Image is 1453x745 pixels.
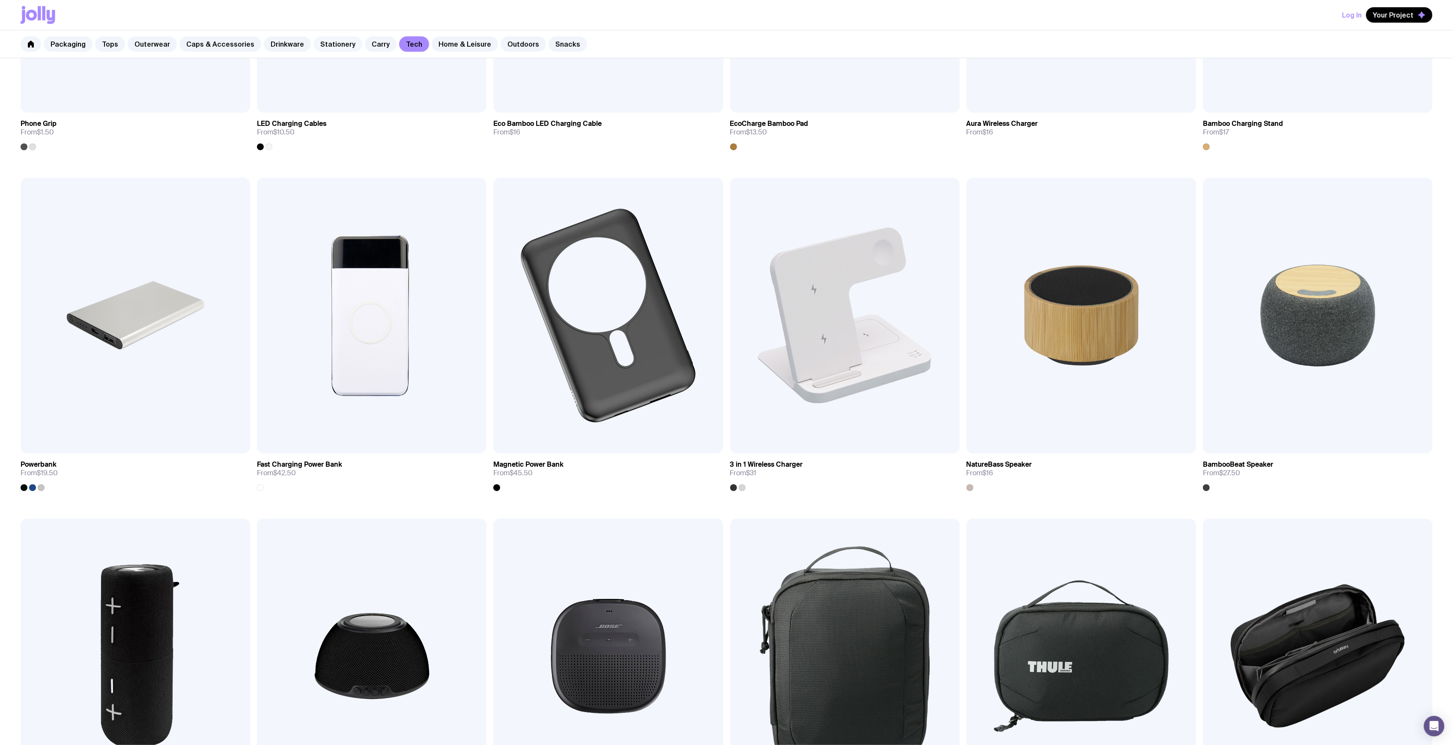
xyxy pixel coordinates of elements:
span: $17 [1219,128,1229,137]
a: Eco Bamboo LED Charging CableFrom$16 [493,113,723,143]
span: From [730,128,767,137]
a: Outerwear [128,36,177,52]
a: NatureBass SpeakerFrom$16 [967,453,1196,491]
div: Open Intercom Messenger [1424,716,1444,736]
a: Tech [399,36,429,52]
a: Bamboo Charging StandFrom$17 [1203,113,1432,150]
span: From [21,128,54,137]
span: From [493,128,520,137]
a: Drinkware [264,36,311,52]
span: From [257,128,295,137]
span: Your Project [1373,11,1414,19]
h3: LED Charging Cables [257,119,326,128]
span: $1.50 [37,128,54,137]
h3: Aura Wireless Charger [967,119,1038,128]
span: $19.50 [37,468,58,477]
span: From [21,469,58,477]
span: From [1203,469,1240,477]
a: Outdoors [501,36,546,52]
h3: Bamboo Charging Stand [1203,119,1283,128]
h3: BambooBeat Speaker [1203,460,1273,469]
a: Snacks [549,36,587,52]
a: 3 in 1 Wireless ChargerFrom$31 [730,453,960,491]
h3: EcoCharge Bamboo Pad [730,119,809,128]
span: From [1203,128,1229,137]
a: Home & Leisure [432,36,498,52]
a: Packaging [44,36,92,52]
a: Magnetic Power BankFrom$45.50 [493,453,723,491]
a: Carry [365,36,397,52]
h3: Powerbank [21,460,57,469]
a: Aura Wireless ChargerFrom$16 [967,113,1196,143]
a: LED Charging CablesFrom$10.50 [257,113,486,150]
a: Caps & Accessories [179,36,261,52]
h3: 3 in 1 Wireless Charger [730,460,803,469]
a: Fast Charging Power BankFrom$42.50 [257,453,486,491]
span: $42.50 [273,468,296,477]
span: $16 [983,128,994,137]
h3: Magnetic Power Bank [493,460,564,469]
h3: Phone Grip [21,119,57,128]
span: From [493,469,533,477]
h3: Fast Charging Power Bank [257,460,342,469]
button: Log In [1342,7,1362,23]
span: From [257,469,296,477]
span: $27.50 [1219,468,1240,477]
span: $31 [746,468,757,477]
h3: Eco Bamboo LED Charging Cable [493,119,602,128]
a: EcoCharge Bamboo PadFrom$13.50 [730,113,960,150]
button: Your Project [1366,7,1432,23]
span: From [730,469,757,477]
span: $16 [510,128,520,137]
span: $13.50 [746,128,767,137]
span: $16 [983,468,994,477]
span: $45.50 [510,468,533,477]
a: Stationery [313,36,362,52]
a: BambooBeat SpeakerFrom$27.50 [1203,453,1432,491]
h3: NatureBass Speaker [967,460,1032,469]
span: From [967,469,994,477]
a: Tops [95,36,125,52]
a: PowerbankFrom$19.50 [21,453,250,491]
a: Phone GripFrom$1.50 [21,113,250,150]
span: $10.50 [273,128,295,137]
span: From [967,128,994,137]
